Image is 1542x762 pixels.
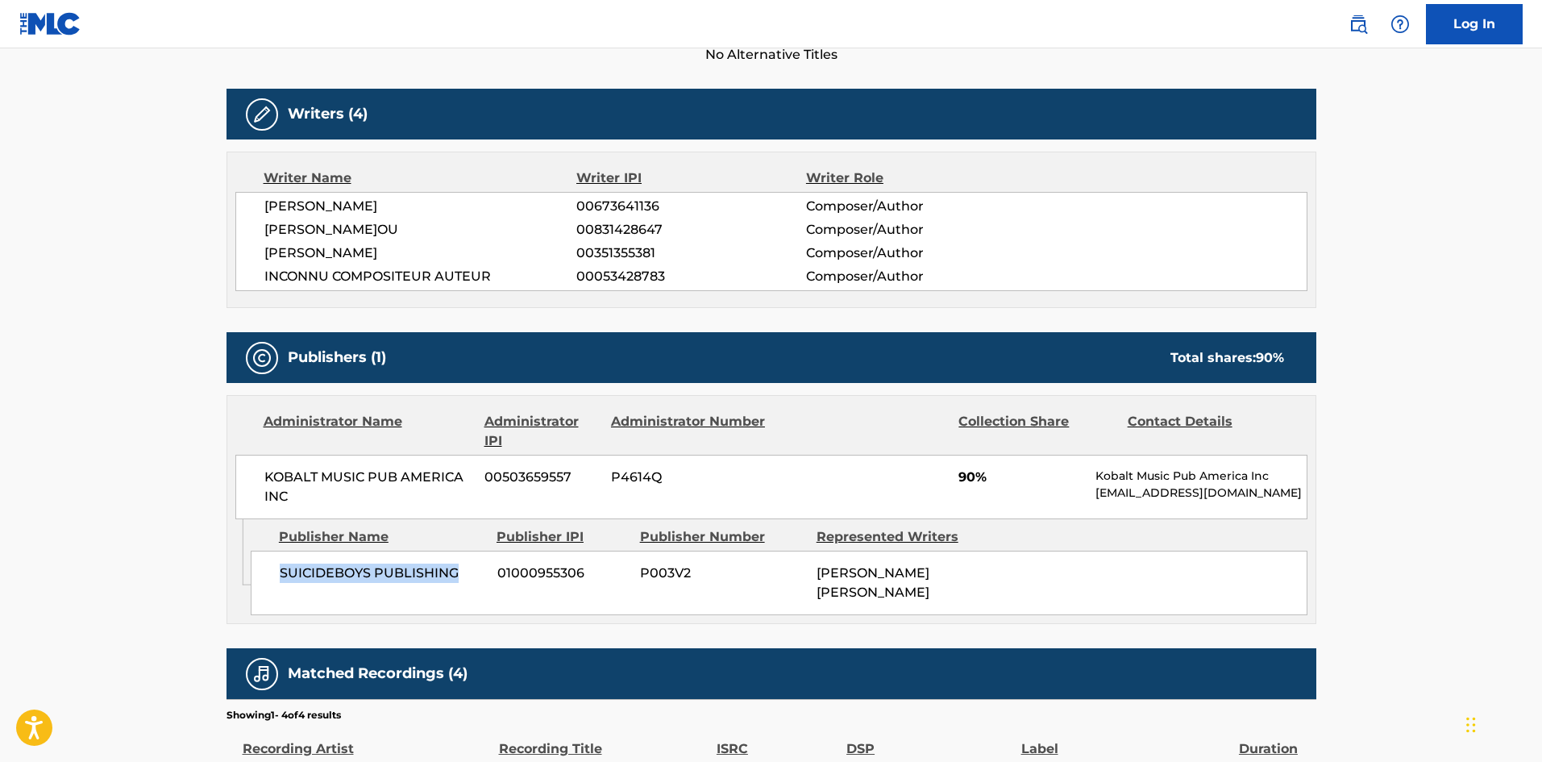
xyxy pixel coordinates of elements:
[264,267,577,286] span: INCONNU COMPOSITEUR AUTEUR
[484,412,599,451] div: Administrator IPI
[288,348,386,367] h5: Publishers (1)
[806,220,1015,239] span: Composer/Author
[252,664,272,684] img: Matched Recordings
[640,564,804,583] span: P003V2
[817,527,981,547] div: Represented Writers
[264,220,577,239] span: [PERSON_NAME]OU
[576,220,805,239] span: 00831428647
[264,244,577,263] span: [PERSON_NAME]
[806,267,1015,286] span: Composer/Author
[1390,15,1410,34] img: help
[1426,4,1523,44] a: Log In
[1095,485,1306,502] p: [EMAIL_ADDRESS][DOMAIN_NAME]
[484,468,599,487] span: 00503659557
[576,267,805,286] span: 00053428783
[264,169,577,188] div: Writer Name
[279,527,484,547] div: Publisher Name
[499,722,709,759] div: Recording Title
[640,527,804,547] div: Publisher Number
[806,244,1015,263] span: Composer/Author
[264,468,473,506] span: KOBALT MUSIC PUB AMERICA INC
[958,468,1083,487] span: 90%
[1466,701,1476,749] div: Drag
[497,564,628,583] span: 01000955306
[264,412,472,451] div: Administrator Name
[817,565,929,600] span: [PERSON_NAME] [PERSON_NAME]
[576,197,805,216] span: 00673641136
[576,244,805,263] span: 00351355381
[227,45,1316,65] span: No Alternative Titles
[252,348,272,368] img: Publishers
[806,197,1015,216] span: Composer/Author
[252,105,272,124] img: Writers
[1342,8,1374,40] a: Public Search
[958,412,1115,451] div: Collection Share
[243,722,491,759] div: Recording Artist
[288,664,468,683] h5: Matched Recordings (4)
[1349,15,1368,34] img: search
[288,105,368,123] h5: Writers (4)
[611,412,767,451] div: Administrator Number
[1256,350,1284,365] span: 90 %
[717,722,838,759] div: ISRC
[576,169,806,188] div: Writer IPI
[497,527,628,547] div: Publisher IPI
[1461,685,1542,762] iframe: Chat Widget
[227,708,341,722] p: Showing 1 - 4 of 4 results
[1021,722,1231,759] div: Label
[1128,412,1284,451] div: Contact Details
[264,197,577,216] span: [PERSON_NAME]
[19,12,81,35] img: MLC Logo
[1095,468,1306,485] p: Kobalt Music Pub America Inc
[1384,8,1416,40] div: Help
[806,169,1015,188] div: Writer Role
[1239,722,1308,759] div: Duration
[1170,348,1284,368] div: Total shares:
[846,722,1012,759] div: DSP
[611,468,767,487] span: P4614Q
[280,564,485,583] span: SUICIDEBOYS PUBLISHING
